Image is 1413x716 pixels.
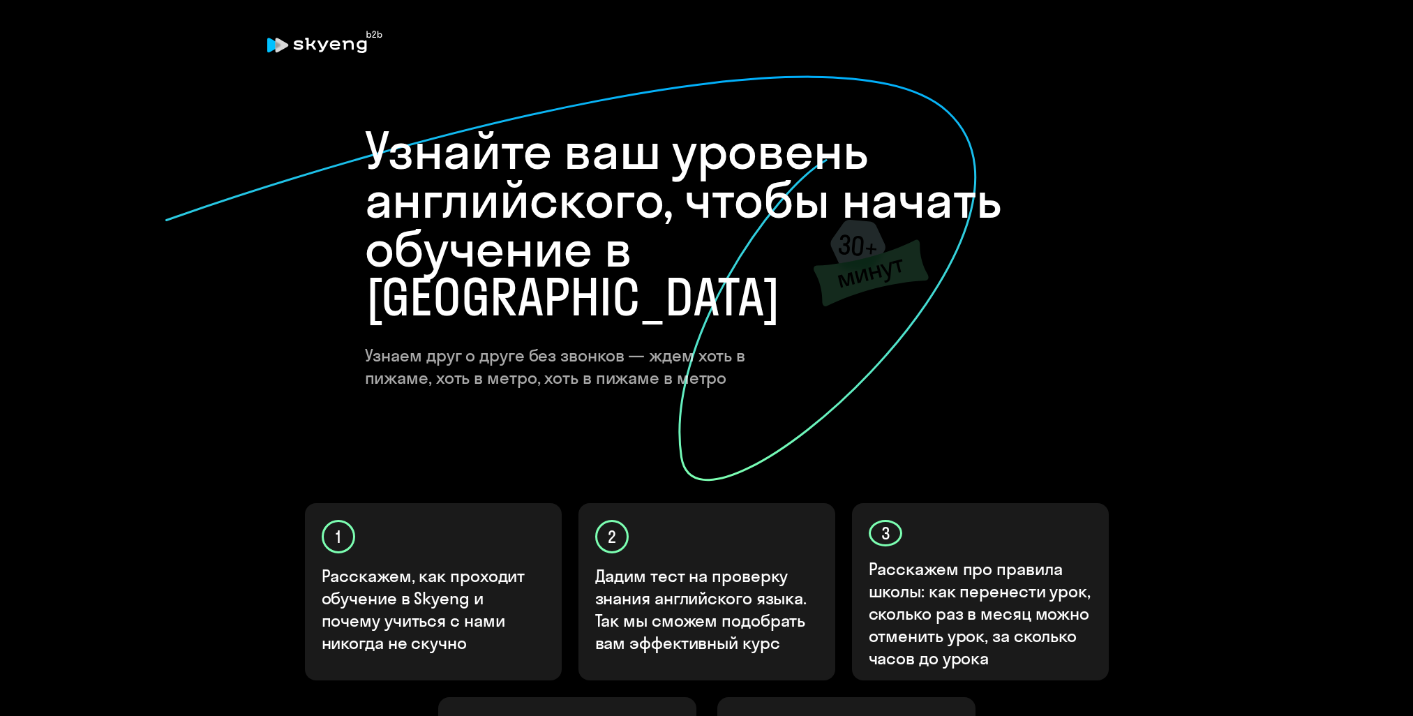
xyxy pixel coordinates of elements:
p: Расскажем про правила школы: как перенести урок, сколько раз в месяц можно отменить урок, за скол... [869,558,1093,669]
div: 2 [595,520,629,553]
div: 1 [322,520,355,553]
p: Расскажем, как проходит обучение в Skyeng и почему учиться с нами никогда не скучно [322,565,546,654]
h4: Узнаем друг о друге без звонков — ждем хоть в пижаме, хоть в метро, хоть в пижаме в метро [365,344,815,389]
p: Дадим тест на проверку знания английского языка. Так мы сможем подобрать вам эффективный курс [595,565,820,654]
h1: Узнайте ваш уровень английского, чтобы начать обучение в [GEOGRAPHIC_DATA] [365,126,1049,322]
div: 3 [869,520,902,546]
